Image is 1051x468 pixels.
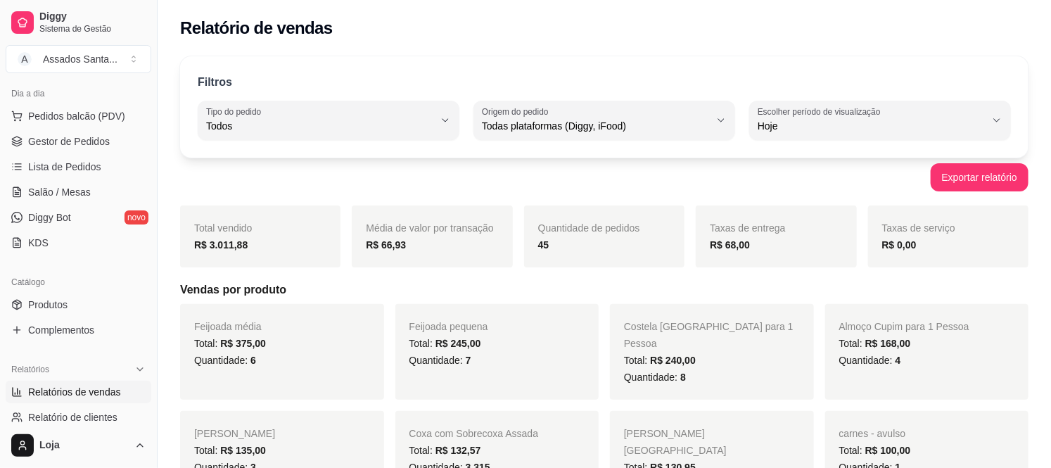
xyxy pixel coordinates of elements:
a: Relatório de clientes [6,406,151,429]
span: Lista de Pedidos [28,160,101,174]
span: Feijoada pequena [409,321,488,332]
button: Select a team [6,45,151,73]
span: 7 [466,355,471,366]
span: Taxas de serviço [882,222,955,234]
span: Quantidade: [624,372,686,383]
button: Tipo do pedidoTodos [198,101,459,140]
a: Relatórios de vendas [6,381,151,403]
span: Feijoada média [194,321,262,332]
div: Dia a dia [6,82,151,105]
span: KDS [28,236,49,250]
a: Lista de Pedidos [6,156,151,178]
a: KDS [6,232,151,254]
label: Escolher período de visualização [758,106,885,118]
a: DiggySistema de Gestão [6,6,151,39]
strong: 45 [538,239,549,251]
span: Loja [39,439,129,452]
span: Coxa com Sobrecoxa Assada [409,428,539,439]
span: Quantidade: [839,355,901,366]
span: Quantidade de pedidos [538,222,640,234]
span: 4 [896,355,901,366]
span: R$ 168,00 [865,338,911,349]
span: Complementos [28,323,94,337]
div: Assados Santa ... [43,52,117,66]
span: Almoço Cupim para 1 Pessoa [839,321,969,332]
span: Gestor de Pedidos [28,134,110,148]
span: Diggy Bot [28,210,71,224]
span: Costela [GEOGRAPHIC_DATA] para 1 Pessoa [624,321,794,349]
span: [PERSON_NAME][GEOGRAPHIC_DATA] [624,428,727,456]
span: Todos [206,119,434,133]
button: Escolher período de visualizaçãoHoje [749,101,1011,140]
span: R$ 240,00 [650,355,696,366]
span: Diggy [39,11,146,23]
span: Quantidade: [409,355,471,366]
span: [PERSON_NAME] [194,428,275,439]
span: 6 [250,355,256,366]
span: Hoje [758,119,986,133]
span: R$ 245,00 [435,338,481,349]
span: R$ 132,57 [435,445,481,456]
span: Total: [624,355,696,366]
span: A [18,52,32,66]
a: Complementos [6,319,151,341]
a: Produtos [6,293,151,316]
span: Total: [409,338,481,349]
div: Catálogo [6,271,151,293]
span: Sistema de Gestão [39,23,146,34]
span: Pedidos balcão (PDV) [28,109,125,123]
a: Salão / Mesas [6,181,151,203]
span: carnes - avulso [839,428,906,439]
h2: Relatório de vendas [180,17,333,39]
span: Total: [194,338,266,349]
span: Média de valor por transação [366,222,493,234]
button: Loja [6,429,151,462]
span: Produtos [28,298,68,312]
p: Filtros [198,74,232,91]
label: Tipo do pedido [206,106,266,118]
span: Relatórios de vendas [28,385,121,399]
button: Exportar relatório [931,163,1028,191]
span: Total: [409,445,481,456]
span: 8 [680,372,686,383]
span: R$ 100,00 [865,445,911,456]
span: Quantidade: [194,355,256,366]
label: Origem do pedido [482,106,553,118]
span: Total: [194,445,266,456]
span: Total vendido [194,222,253,234]
strong: R$ 68,00 [710,239,750,251]
span: Total: [839,338,911,349]
span: Todas plataformas (Diggy, iFood) [482,119,710,133]
strong: R$ 66,93 [366,239,406,251]
span: R$ 135,00 [220,445,266,456]
button: Origem do pedidoTodas plataformas (Diggy, iFood) [473,101,735,140]
span: Relatórios [11,364,49,375]
span: Salão / Mesas [28,185,91,199]
button: Pedidos balcão (PDV) [6,105,151,127]
span: R$ 375,00 [220,338,266,349]
span: Total: [839,445,911,456]
h5: Vendas por produto [180,282,1028,298]
strong: R$ 3.011,88 [194,239,248,251]
a: Gestor de Pedidos [6,130,151,153]
strong: R$ 0,00 [882,239,917,251]
a: Diggy Botnovo [6,206,151,229]
span: Taxas de entrega [710,222,785,234]
span: Relatório de clientes [28,410,117,424]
